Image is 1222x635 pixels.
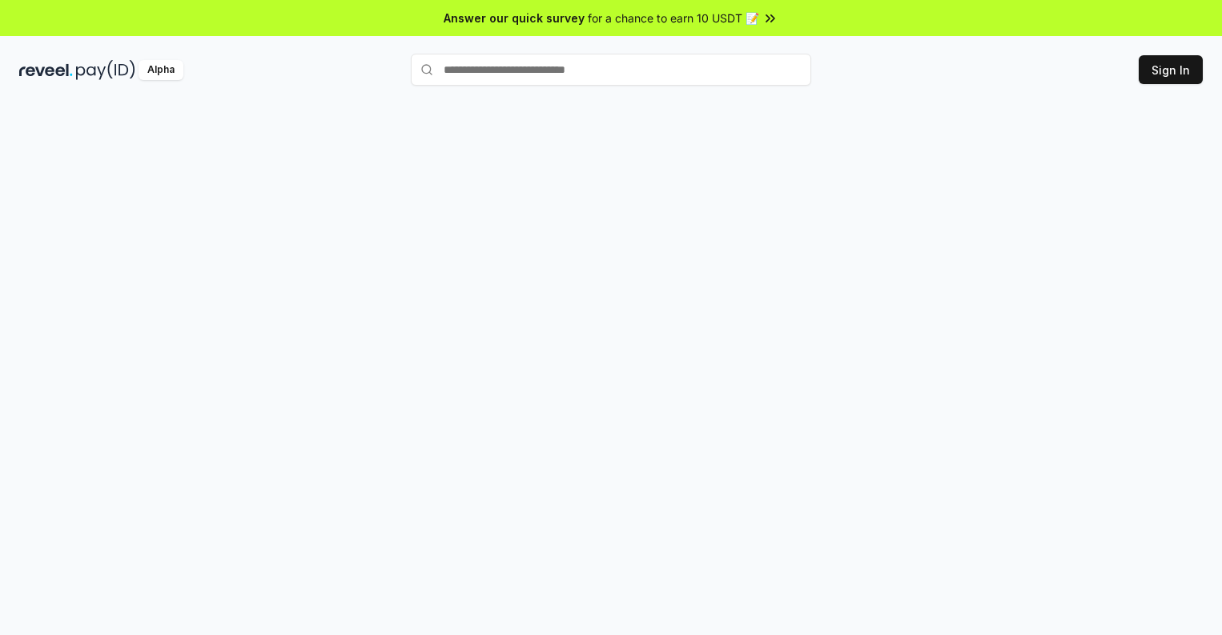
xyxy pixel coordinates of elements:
[588,10,759,26] span: for a chance to earn 10 USDT 📝
[19,60,73,80] img: reveel_dark
[1139,55,1203,84] button: Sign In
[444,10,585,26] span: Answer our quick survey
[76,60,135,80] img: pay_id
[139,60,183,80] div: Alpha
